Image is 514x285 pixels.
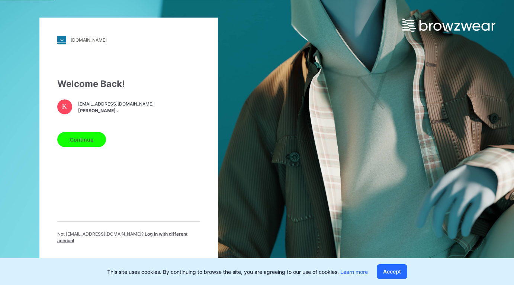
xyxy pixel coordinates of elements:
a: [DOMAIN_NAME] [57,35,200,44]
button: Continue [57,132,106,147]
span: [PERSON_NAME] . [78,107,154,114]
div: K [57,99,72,114]
img: svg+xml;base64,PHN2ZyB3aWR0aD0iMjgiIGhlaWdodD0iMjgiIHZpZXdCb3g9IjAgMCAyOCAyOCIgZmlsbD0ibm9uZSIgeG... [57,35,66,44]
p: This site uses cookies. By continuing to browse the site, you are agreeing to our use of cookies. [107,268,368,276]
div: [DOMAIN_NAME] [71,37,107,43]
button: Accept [377,264,407,279]
a: Learn more [340,269,368,275]
p: Not [EMAIL_ADDRESS][DOMAIN_NAME] ? [57,230,200,244]
img: browzwear-logo.73288ffb.svg [402,19,495,32]
span: [EMAIL_ADDRESS][DOMAIN_NAME] [78,101,154,107]
div: Welcome Back! [57,77,200,90]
